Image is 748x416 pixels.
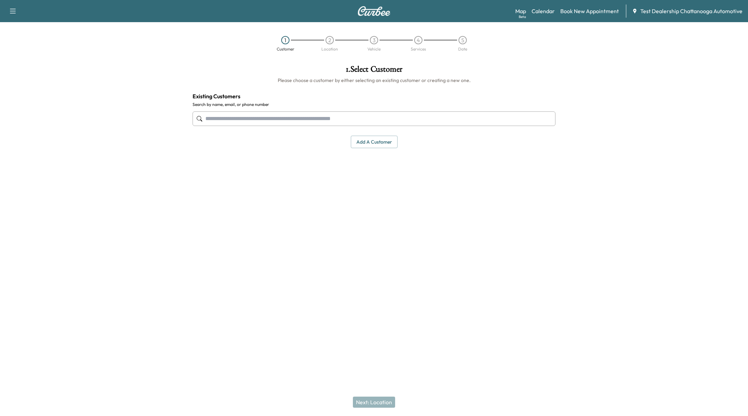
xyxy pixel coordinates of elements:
[281,36,290,44] div: 1
[532,7,555,15] a: Calendar
[193,102,555,107] label: Search by name, email, or phone number
[515,7,526,15] a: MapBeta
[458,47,467,51] div: Date
[277,47,294,51] div: Customer
[193,92,555,100] h4: Existing Customers
[414,36,422,44] div: 4
[560,7,619,15] a: Book New Appointment
[351,136,398,148] button: Add a customer
[519,14,526,19] div: Beta
[321,47,338,51] div: Location
[370,36,378,44] div: 3
[411,47,426,51] div: Services
[640,7,742,15] span: Test Dealership Chattanooga Automotive
[193,65,555,77] h1: 1 . Select Customer
[193,77,555,84] h6: Please choose a customer by either selecting an existing customer or creating a new one.
[357,6,391,16] img: Curbee Logo
[458,36,467,44] div: 5
[326,36,334,44] div: 2
[367,47,381,51] div: Vehicle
